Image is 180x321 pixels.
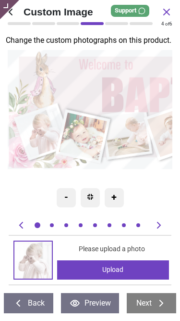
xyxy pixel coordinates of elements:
[161,21,164,26] span: 4
[111,5,149,17] div: Support
[105,188,124,207] div: +
[57,260,169,280] div: Upload
[24,5,161,19] span: Custom Image
[127,293,176,313] button: Next
[61,293,119,313] button: Preview
[4,293,53,313] button: Back
[87,194,93,200] img: recenter
[79,244,145,254] span: Please upload a photo
[6,35,180,46] p: Change the custom photographs on this product.
[161,21,172,27] div: of 6
[57,188,76,207] div: -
